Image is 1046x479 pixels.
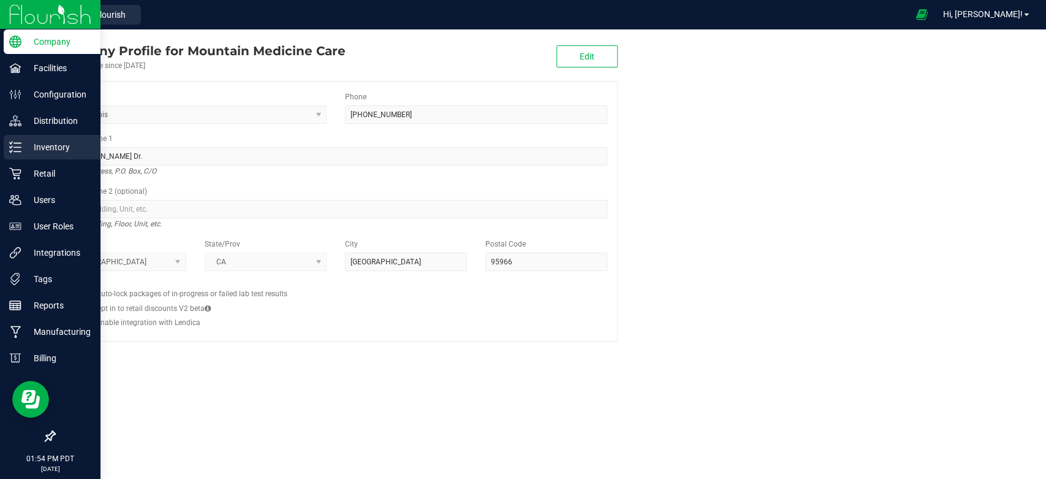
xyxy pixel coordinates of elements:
[345,253,467,271] input: City
[64,147,607,166] input: Address
[96,288,287,299] label: Auto-lock packages of in-progress or failed lab test results
[345,239,358,250] label: City
[9,115,21,127] inline-svg: Distribution
[9,326,21,338] inline-svg: Manufacturing
[12,381,49,418] iframe: Resource center
[345,91,366,102] label: Phone
[9,141,21,153] inline-svg: Inventory
[64,200,607,218] input: Suite, Building, Unit, etc.
[96,303,211,314] label: Opt in to retail discounts V2 beta
[580,52,594,61] span: Edit
[9,62,21,74] inline-svg: Facilities
[21,166,95,181] p: Retail
[54,60,346,71] div: Account active since [DATE]
[64,186,147,197] label: Address Line 2 (optional)
[6,464,95,473] p: [DATE]
[6,453,95,464] p: 01:54 PM PDT
[96,317,200,328] label: Enable integration with Lendica
[9,299,21,312] inline-svg: Reports
[908,2,935,26] span: Open Ecommerce Menu
[9,220,21,232] inline-svg: User Roles
[64,217,162,231] i: Suite, Building, Floor, Unit, etc.
[54,42,346,60] div: Mountain Medicine Care
[9,352,21,364] inline-svg: Billing
[9,88,21,101] inline-svg: Configuration
[21,245,95,260] p: Integrations
[9,273,21,285] inline-svg: Tags
[485,239,526,250] label: Postal Code
[21,272,95,286] p: Tags
[21,140,95,155] p: Inventory
[485,253,607,271] input: Postal Code
[556,45,618,67] button: Edit
[21,351,95,366] p: Billing
[21,193,95,207] p: Users
[9,167,21,180] inline-svg: Retail
[21,34,95,49] p: Company
[9,194,21,206] inline-svg: Users
[9,36,21,48] inline-svg: Company
[943,9,1023,19] span: Hi, [PERSON_NAME]!
[21,219,95,234] p: User Roles
[64,280,607,288] h2: Configs
[21,61,95,75] p: Facilities
[21,113,95,128] p: Distribution
[9,247,21,259] inline-svg: Integrations
[345,105,607,124] input: (123) 456-7890
[21,298,95,313] p: Reports
[205,239,240,250] label: State/Prov
[64,164,156,178] i: Street address, P.O. Box, C/O
[21,87,95,102] p: Configuration
[21,324,95,339] p: Manufacturing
